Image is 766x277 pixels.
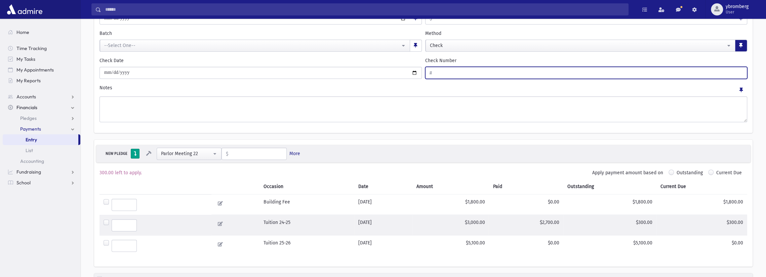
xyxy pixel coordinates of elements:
span: Fundraising [16,169,41,175]
td: Tuition 24-25 [259,215,354,235]
td: $300.00 [563,215,656,235]
a: My Tasks [3,54,80,64]
span: Accounts [16,94,36,100]
button: Parlor Meeting 22 [157,148,221,160]
td: $5,100.00 [412,235,489,256]
span: My Tasks [16,56,35,62]
a: My Reports [3,75,80,86]
td: [DATE] [354,235,412,256]
input: Search [101,3,628,15]
label: Check Number [425,57,456,64]
a: Accounting [3,156,80,167]
td: Tuition 25-26 [259,235,354,256]
span: Entry [26,137,37,143]
span: School [16,180,31,186]
th: Amount [412,179,489,194]
td: $0.00 [489,235,563,256]
label: Check Date [99,57,124,64]
span: Accounting [20,158,44,164]
a: School [3,177,80,188]
a: Entry [3,134,78,145]
span: My Appointments [16,67,54,73]
td: $0.00 [656,235,747,256]
a: Time Tracking [3,43,80,54]
td: [DATE] [354,215,412,235]
label: Apply payment amount based on [592,169,663,176]
img: AdmirePro [5,3,44,16]
label: Notes [99,84,112,94]
a: Financials [3,102,80,113]
label: Batch [99,30,112,37]
span: # [426,67,432,79]
a: My Appointments [3,64,80,75]
span: $ [222,148,229,160]
a: Pledges [3,113,80,124]
span: Pledges [20,115,37,121]
a: More [289,150,300,157]
td: $2,700.00 [489,215,563,235]
button: Check [426,40,736,52]
div: NEW PLEDGE [104,150,129,157]
td: $0.00 [489,194,563,215]
th: Occasion [259,179,354,194]
td: $3,000.00 [412,215,489,235]
th: Current Due [656,179,747,194]
th: Date [354,179,412,194]
label: 300.00 left to apply. [99,169,142,176]
button: --Select One-- [100,40,410,52]
div: Parlor Meeting 22 [161,150,212,157]
a: Home [3,27,80,38]
a: Payments [3,124,80,134]
span: User [726,9,749,15]
span: Financials [16,104,37,110]
div: --Select One-- [104,42,400,49]
td: $1,800.00 [656,194,747,215]
span: List [26,147,33,153]
span: ybromberg [726,4,749,9]
td: $1,800.00 [412,194,489,215]
label: Current Due [716,169,742,179]
span: My Reports [16,78,41,84]
label: Outstanding [677,169,703,179]
span: Time Tracking [16,45,47,51]
td: $1,800.00 [563,194,656,215]
th: Paid [489,179,563,194]
a: Accounts [3,91,80,102]
span: Home [16,29,29,35]
td: $5,100.00 [563,235,656,256]
label: Method [425,30,441,37]
a: List [3,145,80,156]
td: $300.00 [656,215,747,235]
span: Payments [20,126,41,132]
th: Outstanding [563,179,656,194]
div: Check [430,42,726,49]
td: Building Fee [259,194,354,215]
td: [DATE] [354,194,412,215]
a: Fundraising [3,167,80,177]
